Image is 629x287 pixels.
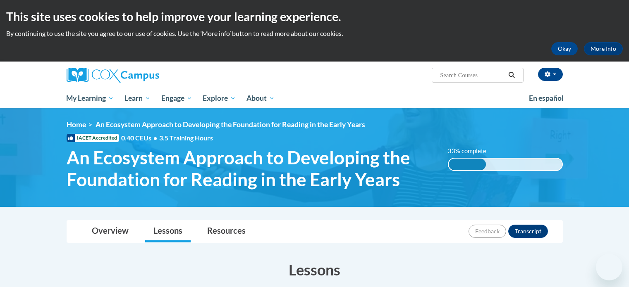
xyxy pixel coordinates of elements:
[161,93,192,103] span: Engage
[584,42,623,55] a: More Info
[197,89,241,108] a: Explore
[66,93,114,103] span: My Learning
[96,120,365,129] span: An Ecosystem Approach to Developing the Foundation for Reading in the Early Years
[505,70,518,80] button: Search
[67,134,119,142] span: IACET Accredited
[67,259,563,280] h3: Lessons
[524,90,569,107] a: En español
[199,221,254,242] a: Resources
[6,29,623,38] p: By continuing to use the site you agree to our use of cookies. Use the ‘More info’ button to read...
[61,89,120,108] a: My Learning
[6,8,623,25] h2: This site uses cookies to help improve your learning experience.
[246,93,275,103] span: About
[241,89,280,108] a: About
[448,147,495,156] label: 33% complete
[145,221,191,242] a: Lessons
[67,147,436,190] span: An Ecosystem Approach to Developing the Foundation for Reading in the Early Years
[508,225,548,238] button: Transcript
[203,93,236,103] span: Explore
[121,133,159,142] span: 0.40 CEUs
[159,134,213,142] span: 3.5 Training Hours
[67,68,224,83] a: Cox Campus
[67,68,159,83] img: Cox Campus
[596,254,622,280] iframe: Button to launch messaging window
[551,42,578,55] button: Okay
[156,89,198,108] a: Engage
[54,89,575,108] div: Main menu
[439,70,505,80] input: Search Courses
[538,68,563,81] button: Account Settings
[67,120,86,129] a: Home
[124,93,151,103] span: Learn
[529,94,564,102] span: En español
[469,225,506,238] button: Feedback
[84,221,137,242] a: Overview
[119,89,156,108] a: Learn
[449,159,486,170] div: 33% complete
[153,134,157,142] span: •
